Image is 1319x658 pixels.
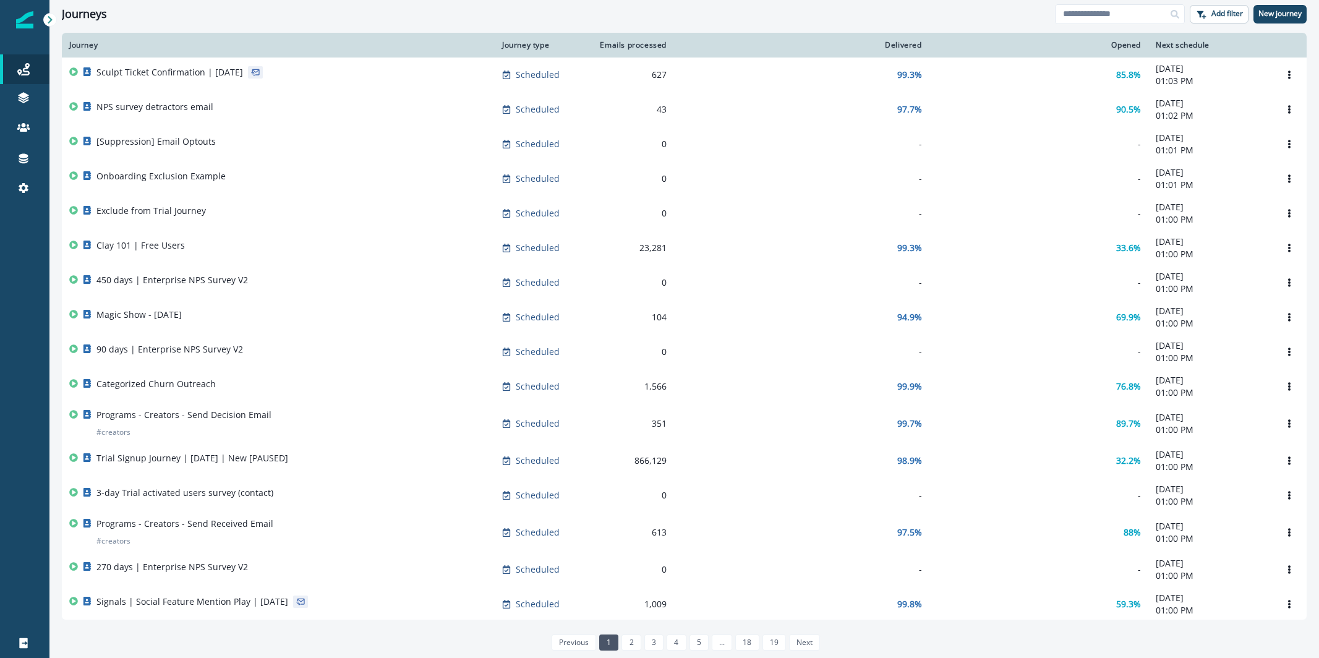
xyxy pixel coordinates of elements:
p: 01:02 PM [1156,109,1265,122]
div: - [681,276,922,289]
button: Options [1279,100,1299,119]
p: 85.8% [1116,69,1141,81]
div: - [937,207,1141,220]
p: 270 days | Enterprise NPS Survey V2 [96,561,248,573]
button: Options [1279,451,1299,470]
p: [DATE] [1156,236,1265,248]
div: 23,281 [595,242,667,254]
div: 866,129 [595,455,667,467]
a: 90 days | Enterprise NPS Survey V2Scheduled0--[DATE]01:00 PMOptions [62,335,1307,369]
p: Exclude from Trial Journey [96,205,206,217]
a: Signals | Social Feature Mention Play | [DATE]Scheduled1,00999.8%59.3%[DATE]01:00 PMOptions [62,587,1307,622]
p: Scheduled [516,276,560,289]
p: Scheduled [516,173,560,185]
button: Add filter [1190,5,1249,23]
p: 01:00 PM [1156,317,1265,330]
button: Options [1279,66,1299,84]
a: Onboarding Exclusion ExampleScheduled0--[DATE]01:01 PMOptions [62,161,1307,196]
a: Programs - Creators - Send Received Email#creatorsScheduled61397.5%88%[DATE]01:00 PMOptions [62,513,1307,552]
button: Options [1279,135,1299,153]
p: Scheduled [516,346,560,358]
p: Scheduled [516,563,560,576]
p: NPS survey detractors email [96,101,213,113]
div: - [937,346,1141,358]
div: - [681,563,922,576]
p: 97.5% [897,526,922,539]
div: 43 [595,103,667,116]
a: Jump forward [712,634,732,651]
div: - [937,138,1141,150]
p: [DATE] [1156,340,1265,352]
p: 76.8% [1116,380,1141,393]
button: Options [1279,560,1299,579]
p: Scheduled [516,242,560,254]
p: Sculpt Ticket Confirmation | [DATE] [96,66,243,79]
button: Options [1279,377,1299,396]
button: Options [1279,169,1299,188]
a: Page 2 [621,634,641,651]
p: Scheduled [516,489,560,502]
p: 32.2% [1116,455,1141,467]
p: 59.3% [1116,598,1141,610]
a: Page 1 is your current page [599,634,618,651]
div: - [681,489,922,502]
div: - [937,563,1141,576]
div: 0 [595,173,667,185]
button: Options [1279,595,1299,613]
p: Scheduled [516,598,560,610]
div: Delivered [681,40,922,50]
p: Scheduled [516,207,560,220]
p: Scheduled [516,103,560,116]
div: - [681,138,922,150]
p: 01:01 PM [1156,179,1265,191]
p: [Suppression] Email Optouts [96,135,216,148]
p: 01:01 PM [1156,144,1265,156]
a: [Suppression] Email OptoutsScheduled0--[DATE]01:01 PMOptions [62,127,1307,161]
button: Options [1279,523,1299,542]
div: 0 [595,489,667,502]
button: Options [1279,343,1299,361]
p: Scheduled [516,138,560,150]
p: [DATE] [1156,132,1265,144]
a: Page 3 [644,634,664,651]
p: Magic Show - [DATE] [96,309,182,321]
div: - [681,207,922,220]
button: Options [1279,414,1299,433]
div: 0 [595,207,667,220]
a: NPS survey detractors emailScheduled4397.7%90.5%[DATE]01:02 PMOptions [62,92,1307,127]
div: - [937,489,1141,502]
p: 01:00 PM [1156,532,1265,545]
p: 89.7% [1116,417,1141,430]
p: 3-day Trial activated users survey (contact) [96,487,273,499]
button: Options [1279,239,1299,257]
p: Scheduled [516,526,560,539]
img: Inflection [16,11,33,28]
p: [DATE] [1156,520,1265,532]
p: [DATE] [1156,592,1265,604]
p: # creators [96,535,130,547]
p: 99.3% [897,69,922,81]
div: Journey [69,40,487,50]
a: Clay 101 | Free UsersScheduled23,28199.3%33.6%[DATE]01:00 PMOptions [62,231,1307,265]
p: 99.8% [897,598,922,610]
div: Next schedule [1156,40,1265,50]
div: Opened [937,40,1141,50]
p: 01:00 PM [1156,283,1265,295]
div: 0 [595,346,667,358]
div: - [937,173,1141,185]
p: Programs - Creators - Send Received Email [96,518,273,530]
p: Categorized Churn Outreach [96,378,216,390]
button: Options [1279,273,1299,292]
p: 01:00 PM [1156,387,1265,399]
p: 33.6% [1116,242,1141,254]
p: 01:00 PM [1156,604,1265,617]
a: Sculpt Ticket Confirmation | [DATE]Scheduled62799.3%85.8%[DATE]01:03 PMOptions [62,58,1307,92]
h1: Journeys [62,7,107,21]
div: 1,566 [595,380,667,393]
p: Clay 101 | Free Users [96,239,185,252]
p: Scheduled [516,455,560,467]
p: [DATE] [1156,166,1265,179]
a: Exclude from Trial JourneyScheduled0--[DATE]01:00 PMOptions [62,196,1307,231]
p: New journey [1258,9,1302,18]
div: 0 [595,276,667,289]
